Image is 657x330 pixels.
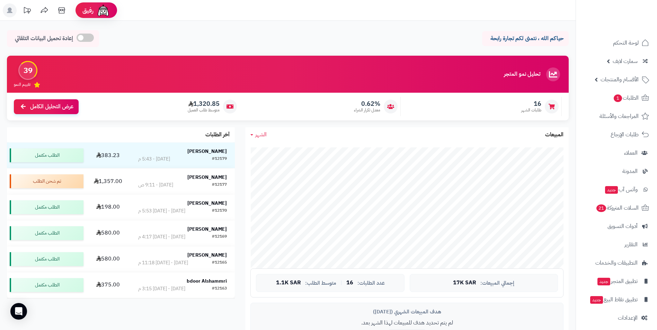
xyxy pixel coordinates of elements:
td: 1,357.00 [86,168,130,194]
span: وآتس آب [604,185,638,194]
a: الشهر [250,131,267,139]
span: طلبات الشهر [521,107,541,113]
a: تطبيق المتجرجديد [580,273,653,290]
div: #12170 [212,208,227,214]
h3: المبيعات [545,132,563,138]
span: 0.62% [354,100,380,108]
span: جديد [597,278,610,285]
a: تحديثات المنصة [18,3,36,19]
strong: bdoor Alshammri [187,277,227,285]
span: تطبيق نقاط البيع [589,295,638,304]
span: الأقسام والمنتجات [601,75,639,84]
p: حياكم الله ، نتمنى لكم تجارة رابحة [487,35,563,43]
span: الشهر [255,130,267,139]
p: لم يتم تحديد هدف للمبيعات لهذا الشهر بعد. [256,319,558,327]
span: الطلبات [613,93,639,103]
span: الإعدادات [618,313,638,323]
span: رفيق [82,6,94,15]
span: تقييم النمو [14,82,30,88]
span: متوسط الطلب: [305,280,336,286]
span: 17K SAR [453,280,476,286]
div: الطلب مكتمل [10,278,83,292]
a: العملاء [580,145,653,161]
span: جديد [590,296,603,304]
a: السلات المتروكة21 [580,200,653,216]
span: العملاء [624,148,638,158]
span: لوحة التحكم [613,38,639,48]
a: الإعدادات [580,310,653,326]
span: متوسط طلب العميل [188,107,220,113]
div: #12165 [212,259,227,266]
div: #12163 [212,285,227,292]
div: هدف المبيعات الشهري ([DATE]) [256,308,558,315]
a: التطبيقات والخدمات [580,255,653,271]
div: #12179 [212,156,227,163]
a: التقارير [580,236,653,253]
a: المراجعات والأسئلة [580,108,653,125]
strong: [PERSON_NAME] [187,148,227,155]
div: #12177 [212,182,227,189]
div: [DATE] - [DATE] 5:53 م [138,208,185,214]
strong: [PERSON_NAME] [187,200,227,207]
span: سمارت لايف [613,56,638,66]
h3: تحليل نمو المتجر [504,71,540,77]
div: Open Intercom Messenger [10,303,27,320]
span: أدوات التسويق [607,221,638,231]
span: 21 [596,204,606,212]
span: إعادة تحميل البيانات التلقائي [15,35,73,43]
div: [DATE] - 9:11 ص [138,182,173,189]
span: إجمالي المبيعات: [480,280,514,286]
div: الطلب مكتمل [10,226,83,240]
span: معدل تكرار الشراء [354,107,380,113]
img: ai-face.png [96,3,110,17]
span: جديد [605,186,618,194]
span: 16 [346,280,353,286]
td: 580.00 [86,220,130,246]
td: 383.23 [86,143,130,168]
div: الطلب مكتمل [10,252,83,266]
span: | [340,280,342,285]
h3: آخر الطلبات [205,132,230,138]
td: 375.00 [86,272,130,298]
span: 1 [614,94,622,102]
span: 1.1K SAR [276,280,301,286]
span: المراجعات والأسئلة [600,111,639,121]
div: الطلب مكتمل [10,148,83,162]
td: 580.00 [86,246,130,272]
a: طلبات الإرجاع [580,126,653,143]
td: 198.00 [86,194,130,220]
span: عدد الطلبات: [357,280,385,286]
span: التطبيقات والخدمات [595,258,638,268]
span: 1,320.85 [188,100,220,108]
a: المدونة [580,163,653,180]
div: [DATE] - [DATE] 11:18 م [138,259,188,266]
a: أدوات التسويق [580,218,653,235]
img: logo-2.png [610,19,650,33]
a: تطبيق نقاط البيعجديد [580,291,653,308]
span: تطبيق المتجر [597,276,638,286]
div: [DATE] - [DATE] 4:17 م [138,233,185,240]
div: #12169 [212,233,227,240]
a: عرض التحليل الكامل [14,99,79,114]
a: الطلبات1 [580,90,653,106]
span: السلات المتروكة [596,203,639,213]
strong: [PERSON_NAME] [187,226,227,233]
span: التقارير [624,240,638,249]
div: تم شحن الطلب [10,174,83,188]
span: 16 [521,100,541,108]
div: الطلب مكتمل [10,200,83,214]
span: المدونة [622,166,638,176]
a: وآتس آبجديد [580,181,653,198]
span: طلبات الإرجاع [611,130,639,139]
span: عرض التحليل الكامل [30,103,73,111]
a: لوحة التحكم [580,35,653,51]
div: [DATE] - [DATE] 3:15 م [138,285,185,292]
strong: [PERSON_NAME] [187,174,227,181]
strong: [PERSON_NAME] [187,251,227,259]
div: [DATE] - 5:43 م [138,156,170,163]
